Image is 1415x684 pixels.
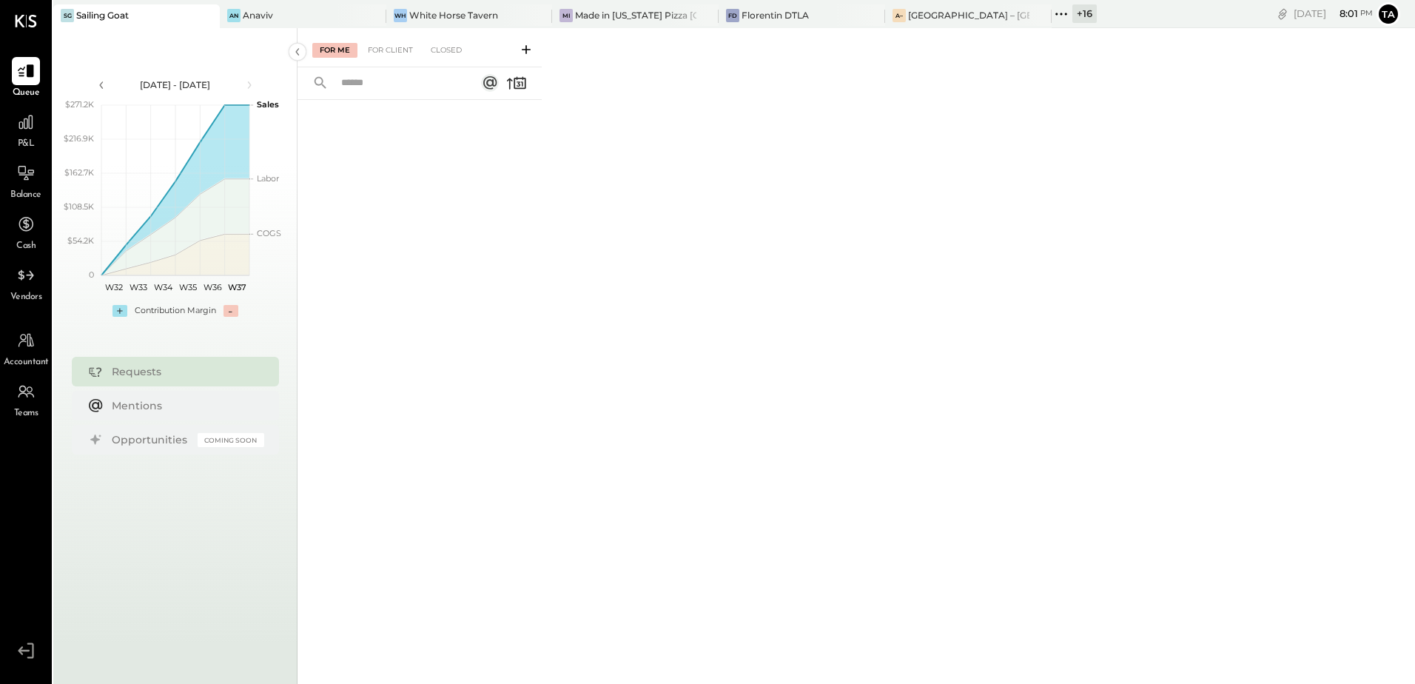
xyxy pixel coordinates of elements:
[223,305,238,317] div: -
[1,159,51,202] a: Balance
[64,133,94,144] text: $216.9K
[135,305,216,317] div: Contribution Margin
[64,167,94,178] text: $162.7K
[178,282,196,292] text: W35
[89,269,94,280] text: 0
[112,398,257,413] div: Mentions
[1275,6,1290,21] div: copy link
[394,9,407,22] div: WH
[10,291,42,304] span: Vendors
[742,9,809,21] div: Florentin DTLA
[14,407,38,420] span: Teams
[257,99,279,110] text: Sales
[10,189,41,202] span: Balance
[409,9,498,21] div: White Horse Tavern
[1294,7,1373,21] div: [DATE]
[1,210,51,253] a: Cash
[64,201,94,212] text: $108.5K
[243,9,273,21] div: Anaviv
[153,282,172,292] text: W34
[893,9,906,22] div: A–
[203,282,221,292] text: W36
[908,9,1029,21] div: [GEOGRAPHIC_DATA] – [GEOGRAPHIC_DATA]
[360,43,420,58] div: For Client
[18,138,35,151] span: P&L
[1,57,51,100] a: Queue
[13,87,40,100] span: Queue
[227,9,241,22] div: An
[198,433,264,447] div: Coming Soon
[1,108,51,151] a: P&L
[726,9,739,22] div: FD
[130,282,147,292] text: W33
[1072,4,1097,23] div: + 16
[76,9,129,21] div: Sailing Goat
[67,235,94,246] text: $54.2K
[257,173,279,184] text: Labor
[104,282,122,292] text: W32
[112,364,257,379] div: Requests
[575,9,696,21] div: Made in [US_STATE] Pizza [GEOGRAPHIC_DATA]
[312,43,357,58] div: For Me
[112,78,238,91] div: [DATE] - [DATE]
[61,9,74,22] div: SG
[1,378,51,420] a: Teams
[16,240,36,253] span: Cash
[227,282,246,292] text: W37
[4,356,49,369] span: Accountant
[1,261,51,304] a: Vendors
[65,99,94,110] text: $271.2K
[1,326,51,369] a: Accountant
[423,43,469,58] div: Closed
[112,432,190,447] div: Opportunities
[112,305,127,317] div: +
[1377,2,1400,26] button: Ta
[257,228,281,238] text: COGS
[559,9,573,22] div: Mi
